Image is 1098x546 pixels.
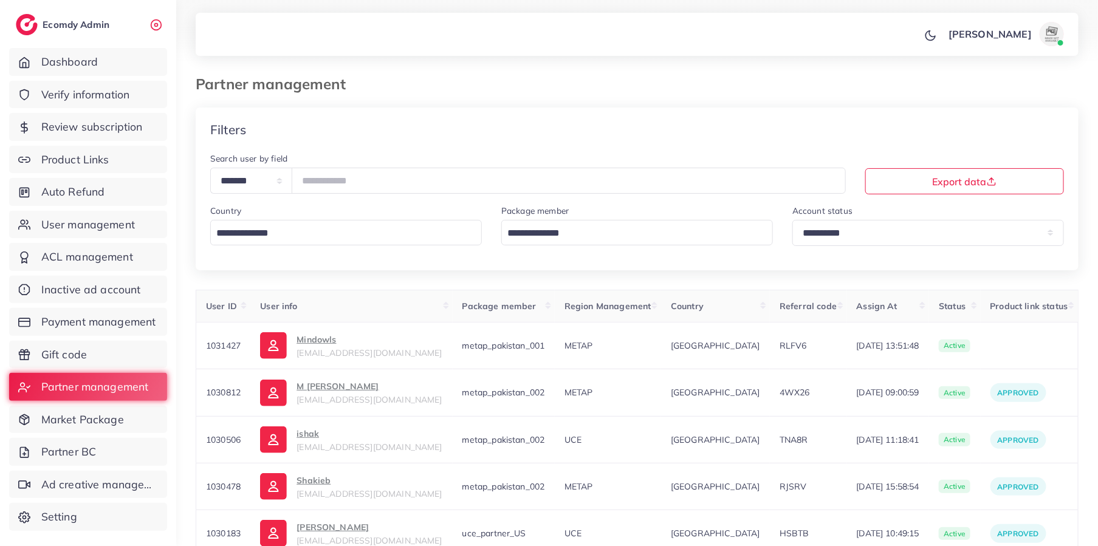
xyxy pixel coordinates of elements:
[297,426,442,441] p: ishak
[865,168,1064,194] button: Export data
[780,481,807,492] span: RJSRV
[206,434,241,445] span: 1030506
[210,152,287,165] label: Search user by field
[297,442,442,452] span: [EMAIL_ADDRESS][DOMAIN_NAME]
[564,528,582,539] span: UCE
[990,301,1068,312] span: Product link status
[9,211,167,239] a: User management
[41,54,98,70] span: Dashboard
[41,347,87,363] span: Gift code
[780,528,809,539] span: HSBTB
[780,434,808,445] span: TNA8R
[196,75,355,93] h3: Partner management
[297,347,442,358] span: [EMAIL_ADDRESS][DOMAIN_NAME]
[939,301,966,312] span: Status
[503,224,757,243] input: Search for option
[206,387,241,398] span: 1030812
[998,388,1039,397] span: Approved
[41,379,149,395] span: Partner management
[857,340,920,352] span: [DATE] 13:51:48
[857,434,920,446] span: [DATE] 11:18:41
[501,220,773,245] div: Search for option
[210,122,246,137] h4: Filters
[998,529,1039,538] span: Approved
[792,205,853,217] label: Account status
[206,340,241,351] span: 1031427
[9,113,167,141] a: Review subscription
[9,471,167,499] a: Ad creative management
[260,473,287,500] img: ic-user-info.36bf1079.svg
[9,341,167,369] a: Gift code
[671,480,760,493] span: [GEOGRAPHIC_DATA]
[297,332,442,347] p: Mindowls
[297,379,442,394] p: M [PERSON_NAME]
[41,87,130,103] span: Verify information
[780,387,810,398] span: 4WX26
[41,477,158,493] span: Ad creative management
[206,481,241,492] span: 1030478
[16,14,112,35] a: logoEcomdy Admin
[933,177,997,186] span: Export data
[41,314,156,330] span: Payment management
[41,444,97,460] span: Partner BC
[260,379,442,406] a: M [PERSON_NAME][EMAIL_ADDRESS][DOMAIN_NAME]
[9,81,167,109] a: Verify information
[9,178,167,206] a: Auto Refund
[260,332,287,359] img: ic-user-info.36bf1079.svg
[671,434,760,446] span: [GEOGRAPHIC_DATA]
[41,249,133,265] span: ACL management
[210,220,482,245] div: Search for option
[857,386,920,398] span: [DATE] 09:00:59
[260,473,442,500] a: Shakieb[EMAIL_ADDRESS][DOMAIN_NAME]
[564,434,582,445] span: UCE
[564,340,593,351] span: METAP
[462,340,545,351] span: metap_pakistan_001
[297,394,442,405] span: [EMAIL_ADDRESS][DOMAIN_NAME]
[206,528,241,539] span: 1030183
[260,301,297,312] span: User info
[462,301,537,312] span: Package member
[939,527,970,541] span: active
[41,184,105,200] span: Auto Refund
[41,412,124,428] span: Market Package
[9,243,167,271] a: ACL management
[260,380,287,406] img: ic-user-info.36bf1079.svg
[260,426,287,453] img: ic-user-info.36bf1079.svg
[297,473,442,488] p: Shakieb
[939,386,970,400] span: active
[501,205,569,217] label: Package member
[671,340,760,352] span: [GEOGRAPHIC_DATA]
[462,528,526,539] span: uce_partner_US
[9,438,167,466] a: Partner BC
[564,481,593,492] span: METAP
[462,481,545,492] span: metap_pakistan_002
[939,340,970,353] span: active
[857,480,920,493] span: [DATE] 15:58:54
[210,205,241,217] label: Country
[41,119,143,135] span: Review subscription
[16,14,38,35] img: logo
[9,48,167,76] a: Dashboard
[41,152,109,168] span: Product Links
[564,301,651,312] span: Region Management
[41,509,77,525] span: Setting
[9,373,167,401] a: Partner management
[564,387,593,398] span: METAP
[297,535,442,546] span: [EMAIL_ADDRESS][DOMAIN_NAME]
[462,434,545,445] span: metap_pakistan_002
[780,340,807,351] span: RLFV6
[9,503,167,531] a: Setting
[671,386,760,398] span: [GEOGRAPHIC_DATA]
[297,520,442,534] p: [PERSON_NAME]
[260,426,442,453] a: ishak[EMAIL_ADDRESS][DOMAIN_NAME]
[9,308,167,336] a: Payment management
[939,433,970,446] span: active
[9,276,167,304] a: Inactive ad account
[857,527,920,539] span: [DATE] 10:49:15
[671,527,760,539] span: [GEOGRAPHIC_DATA]
[998,482,1039,491] span: Approved
[260,332,442,359] a: Mindowls[EMAIL_ADDRESS][DOMAIN_NAME]
[9,406,167,434] a: Market Package
[41,282,141,298] span: Inactive ad account
[998,435,1039,445] span: Approved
